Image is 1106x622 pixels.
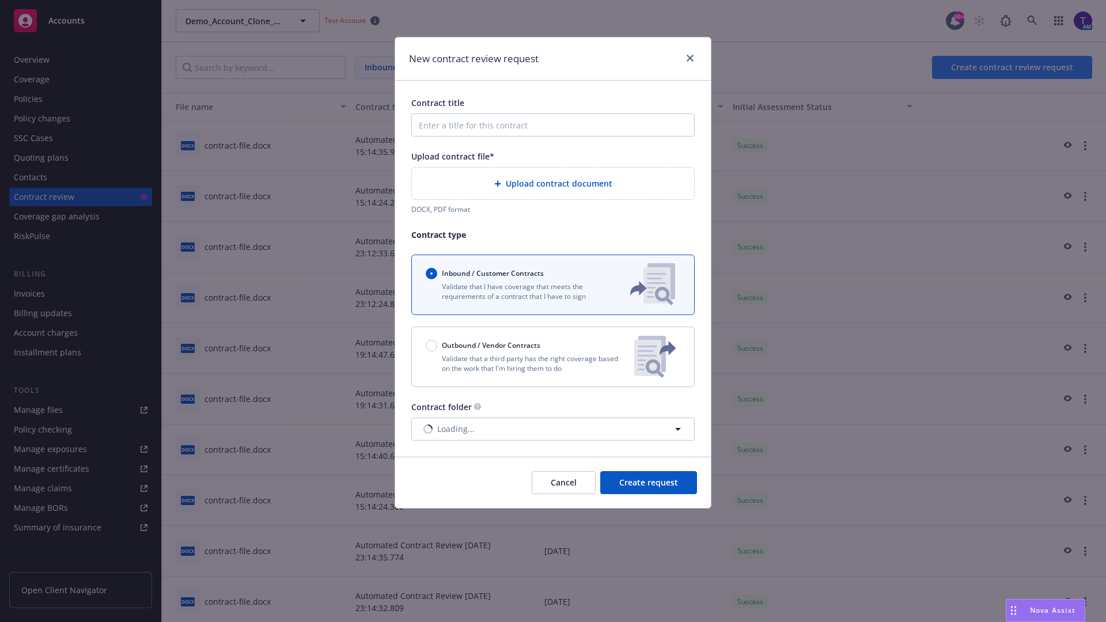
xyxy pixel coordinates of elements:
[426,282,611,301] p: Validate that I have coverage that meets the requirements of a contract that I have to sign
[411,401,472,412] span: Contract folder
[411,97,464,108] span: Contract title
[506,177,612,189] span: Upload contract document
[532,471,596,494] button: Cancel
[411,418,695,441] button: Loading...
[411,151,494,162] span: Upload contract file*
[411,167,695,200] div: Upload contract document
[409,51,539,66] h1: New contract review request
[426,340,437,351] input: Outbound / Vendor Contracts
[1006,600,1021,621] div: Drag to move
[600,471,697,494] button: Create request
[1030,605,1075,615] span: Nova Assist
[619,477,678,488] span: Create request
[411,229,695,241] p: Contract type
[442,340,540,350] span: Outbound / Vendor Contracts
[426,354,625,373] p: Validate that a third party has the right coverage based on the work that I'm hiring them to do
[551,477,577,488] span: Cancel
[411,113,695,136] input: Enter a title for this contract
[411,255,695,315] button: Inbound / Customer ContractsValidate that I have coverage that meets the requirements of a contra...
[442,268,544,278] span: Inbound / Customer Contracts
[683,51,697,65] a: close
[1006,599,1085,622] button: Nova Assist
[411,204,695,214] div: DOCX, PDF format
[426,268,437,279] input: Inbound / Customer Contracts
[411,327,695,387] button: Outbound / Vendor ContractsValidate that a third party has the right coverage based on the work t...
[437,423,475,435] span: Loading...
